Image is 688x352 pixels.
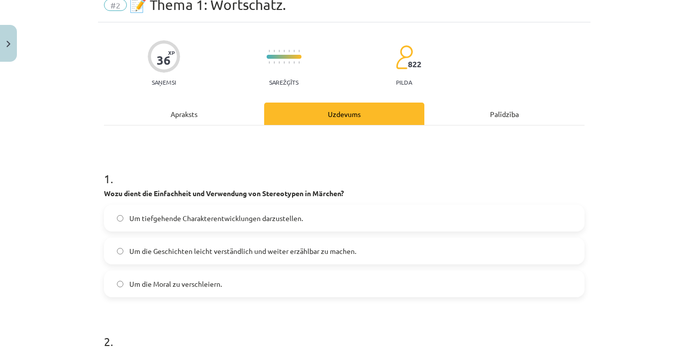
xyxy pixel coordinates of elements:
img: icon-short-line-57e1e144782c952c97e751825c79c345078a6d821885a25fce030b3d8c18986b.svg [298,61,299,64]
span: XP [168,50,175,55]
input: Um die Moral zu verschleiern. [117,281,123,287]
img: students-c634bb4e5e11cddfef0936a35e636f08e4e9abd3cc4e673bd6f9a4125e45ecb1.svg [395,45,413,70]
img: icon-short-line-57e1e144782c952c97e751825c79c345078a6d821885a25fce030b3d8c18986b.svg [279,50,280,52]
p: Saņemsi [148,79,180,86]
div: Uzdevums [264,103,424,125]
img: icon-short-line-57e1e144782c952c97e751825c79c345078a6d821885a25fce030b3d8c18986b.svg [269,50,270,52]
div: Palīdzība [424,103,585,125]
span: Um tiefgehende Charakterentwicklungen darzustellen. [129,213,303,224]
strong: Wozu dient die Einfachheit und Verwendung von Stereotypen in Märchen? [104,189,344,198]
span: 822 [408,60,421,69]
img: icon-short-line-57e1e144782c952c97e751825c79c345078a6d821885a25fce030b3d8c18986b.svg [274,50,275,52]
h1: 1 . [104,154,585,185]
p: Sarežģīts [269,79,298,86]
img: icon-short-line-57e1e144782c952c97e751825c79c345078a6d821885a25fce030b3d8c18986b.svg [289,50,290,52]
img: icon-short-line-57e1e144782c952c97e751825c79c345078a6d821885a25fce030b3d8c18986b.svg [269,61,270,64]
img: icon-short-line-57e1e144782c952c97e751825c79c345078a6d821885a25fce030b3d8c18986b.svg [284,50,285,52]
img: icon-close-lesson-0947bae3869378f0d4975bcd49f059093ad1ed9edebbc8119c70593378902aed.svg [6,41,10,47]
span: Um die Geschichten leicht verständlich und weiter erzählbar zu machen. [129,246,356,256]
input: Um die Geschichten leicht verständlich und weiter erzählbar zu machen. [117,248,123,254]
p: pilda [396,79,412,86]
span: Um die Moral zu verschleiern. [129,279,222,289]
img: icon-short-line-57e1e144782c952c97e751825c79c345078a6d821885a25fce030b3d8c18986b.svg [284,61,285,64]
img: icon-short-line-57e1e144782c952c97e751825c79c345078a6d821885a25fce030b3d8c18986b.svg [294,50,295,52]
img: icon-short-line-57e1e144782c952c97e751825c79c345078a6d821885a25fce030b3d8c18986b.svg [274,61,275,64]
img: icon-short-line-57e1e144782c952c97e751825c79c345078a6d821885a25fce030b3d8c18986b.svg [298,50,299,52]
img: icon-short-line-57e1e144782c952c97e751825c79c345078a6d821885a25fce030b3d8c18986b.svg [294,61,295,64]
div: 36 [157,53,171,67]
img: icon-short-line-57e1e144782c952c97e751825c79c345078a6d821885a25fce030b3d8c18986b.svg [279,61,280,64]
input: Um tiefgehende Charakterentwicklungen darzustellen. [117,215,123,222]
div: Apraksts [104,103,264,125]
img: icon-short-line-57e1e144782c952c97e751825c79c345078a6d821885a25fce030b3d8c18986b.svg [289,61,290,64]
h1: 2 . [104,317,585,348]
